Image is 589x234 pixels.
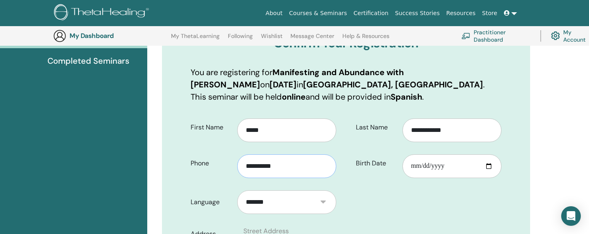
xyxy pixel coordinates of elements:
[191,66,501,103] p: You are registering for on in . This seminar will be held and will be provided in .
[350,120,402,135] label: Last Name
[191,67,404,90] b: Manifesting and Abundance with [PERSON_NAME]
[303,79,483,90] b: [GEOGRAPHIC_DATA], [GEOGRAPHIC_DATA]
[184,194,237,210] label: Language
[261,33,283,46] a: Wishlist
[461,33,470,39] img: chalkboard-teacher.svg
[551,29,560,42] img: cog.svg
[282,91,306,102] b: online
[191,36,501,51] h3: Confirm Your Registration
[561,206,581,226] div: Open Intercom Messenger
[461,27,531,45] a: Practitioner Dashboard
[443,6,479,21] a: Resources
[391,91,422,102] b: Spanish
[70,32,151,40] h3: My Dashboard
[171,33,220,46] a: My ThetaLearning
[184,156,237,171] label: Phone
[479,6,501,21] a: Store
[392,6,443,21] a: Success Stories
[286,6,351,21] a: Courses & Seminars
[350,6,391,21] a: Certification
[54,4,152,22] img: logo.png
[290,33,334,46] a: Message Center
[350,156,402,171] label: Birth Date
[228,33,253,46] a: Following
[53,29,66,42] img: generic-user-icon.jpg
[270,79,297,90] b: [DATE]
[47,55,129,67] span: Completed Seminars
[184,120,237,135] label: First Name
[262,6,286,21] a: About
[342,33,389,46] a: Help & Resources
